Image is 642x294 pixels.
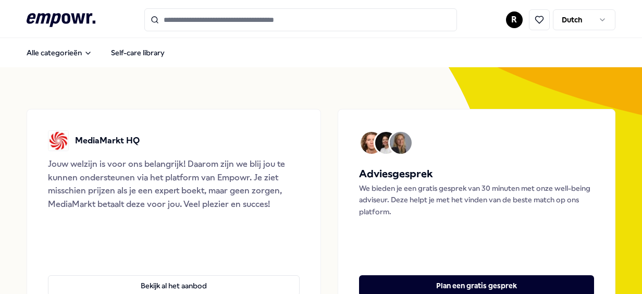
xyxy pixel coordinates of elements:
input: Search for products, categories or subcategories [144,8,457,31]
a: Self-care library [103,42,173,63]
img: Avatar [361,132,382,154]
nav: Main [18,42,173,63]
button: Alle categorieën [18,42,101,63]
p: We bieden je een gratis gesprek van 30 minuten met onze well-being adviseur. Deze helpt je met he... [359,182,594,217]
div: Jouw welzijn is voor ons belangrijk! Daarom zijn we blij jou te kunnen ondersteunen via het platf... [48,157,300,211]
img: MediaMarkt HQ [48,130,69,151]
img: Avatar [390,132,412,154]
img: Avatar [375,132,397,154]
p: MediaMarkt HQ [75,134,140,148]
button: R [506,11,523,28]
h5: Adviesgesprek [359,166,594,182]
